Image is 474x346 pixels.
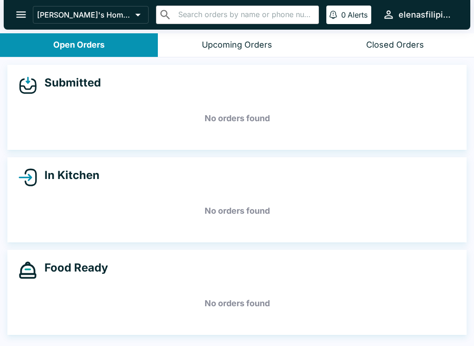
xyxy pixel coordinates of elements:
[202,40,272,50] div: Upcoming Orders
[348,10,368,19] p: Alerts
[19,194,455,228] h5: No orders found
[37,10,131,19] p: [PERSON_NAME]'s Home of the Finest Filipino Foods
[175,8,315,21] input: Search orders by name or phone number
[19,102,455,135] h5: No orders found
[37,168,100,182] h4: In Kitchen
[399,9,455,20] div: elenasfilipinofoods
[33,6,149,24] button: [PERSON_NAME]'s Home of the Finest Filipino Foods
[9,3,33,26] button: open drawer
[366,40,424,50] div: Closed Orders
[19,287,455,320] h5: No orders found
[53,40,105,50] div: Open Orders
[341,10,346,19] p: 0
[37,76,101,90] h4: Submitted
[379,5,459,25] button: elenasfilipinofoods
[37,261,108,275] h4: Food Ready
